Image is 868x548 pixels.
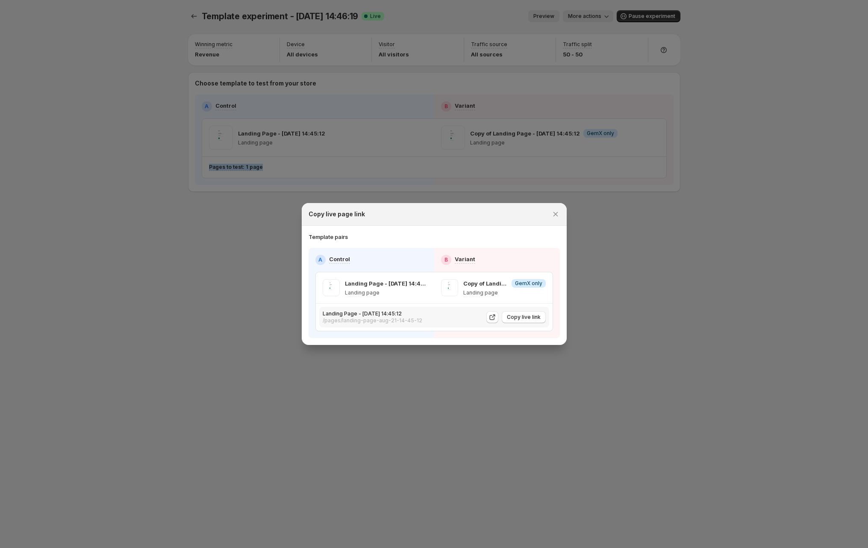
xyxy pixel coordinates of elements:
[441,279,458,296] img: Copy of Landing Page - Aug 21, 14:45:12
[463,279,508,288] p: Copy of Landing Page - [DATE] 14:45:12
[345,289,427,296] p: Landing page
[323,317,422,324] p: /pages/landing-page-aug-21-14-45-12
[323,310,422,317] p: Landing Page - [DATE] 14:45:12
[507,314,541,321] span: Copy live link
[309,210,365,218] h2: Copy live page link
[550,208,562,220] button: Close
[463,289,546,296] p: Landing page
[345,279,427,288] p: Landing Page - [DATE] 14:45:12
[444,256,448,263] h2: B
[329,255,350,263] p: Control
[309,233,348,241] h3: Template pairs
[455,255,475,263] p: Variant
[318,256,322,263] h2: A
[515,280,542,287] span: GemX only
[502,311,546,323] button: Copy live link
[323,279,340,296] img: Landing Page - Aug 21, 14:45:12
